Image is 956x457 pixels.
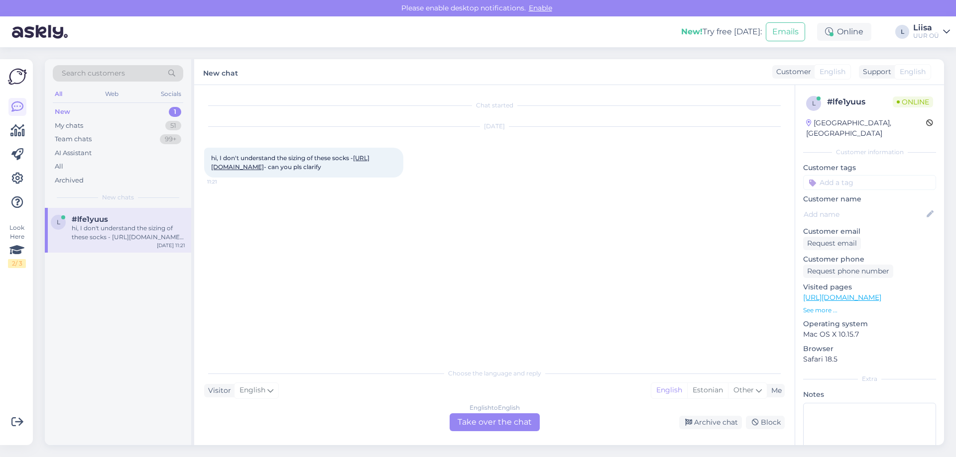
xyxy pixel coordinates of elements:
span: English [239,385,265,396]
div: Look Here [8,223,26,268]
div: All [55,162,63,172]
p: Operating system [803,319,936,329]
p: Visited pages [803,282,936,292]
div: Visitor [204,385,231,396]
span: 11:21 [207,178,244,185]
div: Liisa [913,24,939,32]
p: Customer phone [803,254,936,265]
div: Socials [159,88,183,100]
div: L [895,25,909,39]
div: Block [746,416,785,429]
div: Extra [803,374,936,383]
div: Take over the chat [450,413,540,431]
span: English [820,67,845,77]
span: #lfe1yuus [72,215,108,224]
div: UUR OÜ [913,32,939,40]
div: hi, I don't understand the sizing of these socks - [URL][DOMAIN_NAME] - can you pls clarify [72,224,185,242]
a: [URL][DOMAIN_NAME] [803,293,881,302]
div: 99+ [160,134,181,144]
b: New! [681,27,703,36]
div: Archived [55,176,84,185]
div: Request email [803,237,861,250]
div: Customer information [803,148,936,157]
div: Online [817,23,871,41]
p: Mac OS X 10.15.7 [803,329,936,340]
span: Online [893,96,933,107]
p: Customer name [803,194,936,204]
img: Askly Logo [8,67,27,86]
span: l [57,218,60,226]
button: Emails [766,22,805,41]
p: Customer email [803,226,936,237]
p: Browser [803,344,936,354]
span: Other [733,385,754,394]
label: New chat [203,65,238,79]
div: 1 [169,107,181,117]
p: See more ... [803,306,936,315]
div: Support [859,67,891,77]
span: Search customers [62,68,125,79]
div: English to English [470,403,520,412]
div: Choose the language and reply [204,369,785,378]
span: Enable [526,3,555,12]
div: Team chats [55,134,92,144]
div: New [55,107,70,117]
span: hi, I don't understand the sizing of these socks - - can you pls clarify [211,154,369,171]
div: English [651,383,687,398]
div: AI Assistant [55,148,92,158]
div: Customer [772,67,811,77]
div: Chat started [204,101,785,110]
div: [DATE] [204,122,785,131]
span: l [812,99,816,107]
div: 2 / 3 [8,259,26,268]
a: LiisaUUR OÜ [913,24,950,40]
p: Customer tags [803,163,936,173]
div: 51 [165,121,181,131]
div: # lfe1yuus [827,96,893,108]
input: Add a tag [803,175,936,190]
div: Me [767,385,782,396]
p: Notes [803,389,936,400]
div: [GEOGRAPHIC_DATA], [GEOGRAPHIC_DATA] [806,118,926,139]
div: All [53,88,64,100]
p: Safari 18.5 [803,354,936,365]
div: Archive chat [679,416,742,429]
div: My chats [55,121,83,131]
span: English [900,67,926,77]
div: Try free [DATE]: [681,26,762,38]
span: New chats [102,193,134,202]
div: Request phone number [803,265,893,278]
div: Estonian [687,383,728,398]
div: Web [103,88,120,100]
div: [DATE] 11:21 [157,242,185,249]
input: Add name [804,209,925,220]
